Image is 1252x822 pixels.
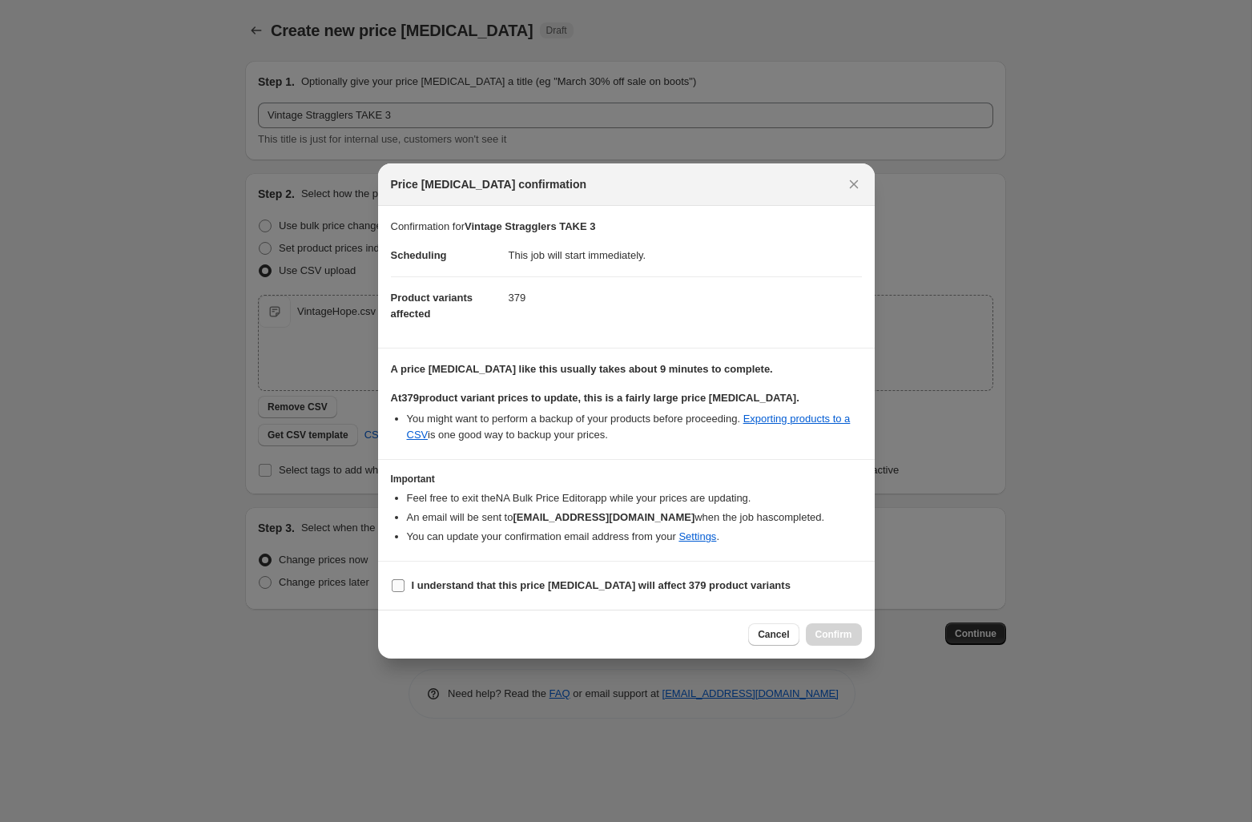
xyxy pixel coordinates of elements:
[748,623,799,646] button: Cancel
[465,220,596,232] b: Vintage Stragglers TAKE 3
[407,510,862,526] li: An email will be sent to when the job has completed .
[391,292,473,320] span: Product variants affected
[509,276,862,319] dd: 379
[391,176,587,192] span: Price [MEDICAL_DATA] confirmation
[412,579,791,591] b: I understand that this price [MEDICAL_DATA] will affect 379 product variants
[509,235,862,276] dd: This job will start immediately.
[391,219,862,235] p: Confirmation for
[407,529,862,545] li: You can update your confirmation email address from your .
[407,490,862,506] li: Feel free to exit the NA Bulk Price Editor app while your prices are updating.
[758,628,789,641] span: Cancel
[391,363,773,375] b: A price [MEDICAL_DATA] like this usually takes about 9 minutes to complete.
[391,392,799,404] b: At 379 product variant prices to update, this is a fairly large price [MEDICAL_DATA].
[407,411,862,443] li: You might want to perform a backup of your products before proceeding. is one good way to backup ...
[513,511,694,523] b: [EMAIL_ADDRESS][DOMAIN_NAME]
[391,249,447,261] span: Scheduling
[391,473,862,486] h3: Important
[678,530,716,542] a: Settings
[843,173,865,195] button: Close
